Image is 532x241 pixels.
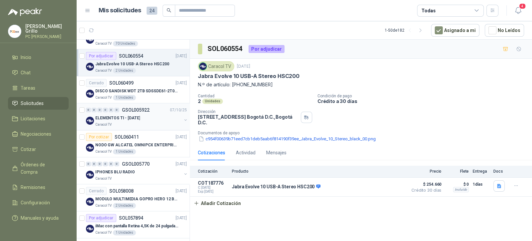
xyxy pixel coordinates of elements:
[95,68,112,73] p: Caracol TV
[95,169,135,175] p: IPHONES BLU RADIO
[86,108,91,112] div: 0
[103,162,108,166] div: 0
[198,190,228,194] span: Exp: [DATE]
[86,160,188,181] a: 0 0 0 0 0 0 GSOL005770[DATE] Company LogoIPHONES BLU RADIOCaracol TV
[176,134,187,140] p: [DATE]
[8,97,69,110] a: Solicitudes
[147,7,157,15] span: 24
[86,63,94,71] img: Company Logo
[317,98,529,104] p: Crédito a 30 días
[99,6,141,15] h1: Mis solicitudes
[95,41,112,46] p: Caracol TV
[86,117,94,125] img: Company Logo
[95,196,178,202] p: MODULO MULTIMEDIA GOPRO HERO 12 BLACK
[95,230,112,235] p: Caracol TV
[8,25,21,38] img: Company Logo
[232,169,404,174] p: Producto
[198,169,228,174] p: Cotización
[8,112,69,125] a: Licitaciones
[86,106,188,127] a: 0 0 0 0 0 0 GSOL00592207/10/25 Company LogoELEMENTOS TI - [DATE]Caracol TV
[266,149,286,156] div: Mensajes
[198,135,376,142] button: c954f00639b71eed7cb1deb5aab6f814190f39ee_Jabra_Evolve_10_Stereo_black_00.png
[236,149,256,156] div: Actividad
[86,162,91,166] div: 0
[198,73,299,80] p: Jabra Evolve 10 USB-A Stereo HSC200
[21,161,62,176] span: Órdenes de Compra
[25,35,69,39] p: PC [PERSON_NAME]
[445,169,469,174] p: Flete
[122,108,150,112] p: GSOL005922
[95,95,112,100] p: Caracol TV
[86,79,107,87] div: Cerrado
[122,162,150,166] p: GSOL005770
[249,45,284,53] div: Por adjudicar
[77,49,190,76] a: Por adjudicarSOL060554[DATE] Company LogoJabra Evolve 10 USB-A Stereo HSC200Caracol TV2 Unidades
[8,8,42,16] img: Logo peakr
[202,99,223,104] div: Unidades
[317,94,529,98] p: Condición de pago
[86,36,94,44] img: Company Logo
[198,109,298,114] p: Dirección
[167,8,171,13] span: search
[95,223,178,229] p: iMac con pantalla Retina 4,5K de 24 pulgadas M4
[493,169,507,174] p: Docs
[113,149,136,154] div: 1 Unidades
[92,108,97,112] div: 0
[86,171,94,179] img: Company Logo
[421,7,435,14] div: Todas
[21,84,35,92] span: Tareas
[113,203,136,208] div: 2 Unidades
[176,161,187,167] p: [DATE]
[408,188,441,192] span: Crédito 30 días
[21,100,44,107] span: Solicitudes
[408,169,441,174] p: Precio
[97,108,102,112] div: 0
[198,94,312,98] p: Cantidad
[198,131,529,135] p: Documentos de apoyo
[473,180,489,188] p: 1 días
[170,107,187,113] p: 07/10/25
[95,122,112,127] p: Caracol TV
[8,212,69,224] a: Manuales y ayuda
[8,66,69,79] a: Chat
[86,144,94,152] img: Company Logo
[431,24,479,37] button: Asignado a mi
[21,54,31,61] span: Inicio
[77,130,190,157] a: Por cotizarSOL060411[DATE] Company LogoNODO GW ALCATEL OMNIPCX ENTERPRISE SIPCaracol TV1 Unidades
[512,5,524,17] button: 4
[119,54,143,58] p: SOL060554
[485,24,524,37] button: No Leídos
[109,108,114,112] div: 0
[453,187,469,192] div: Incluido
[198,186,228,190] span: C: [DATE]
[176,53,187,59] p: [DATE]
[445,180,469,188] p: $ 0
[95,149,112,154] p: Caracol TV
[95,203,112,208] p: Caracol TV
[8,143,69,156] a: Cotizar
[8,158,69,178] a: Órdenes de Compra
[113,230,136,235] div: 1 Unidades
[190,197,245,210] button: Añadir Cotización
[237,63,250,70] p: [DATE]
[114,162,119,166] div: 0
[97,162,102,166] div: 0
[8,128,69,140] a: Negociaciones
[86,90,94,98] img: Company Logo
[385,25,426,36] div: 1 - 50 de 182
[103,108,108,112] div: 0
[114,108,119,112] div: 0
[86,187,107,195] div: Cerrado
[21,69,31,76] span: Chat
[21,146,36,153] span: Cotizar
[95,142,178,148] p: NODO GW ALCATEL OMNIPCX ENTERPRISE SIP
[21,214,59,222] span: Manuales y ayuda
[8,51,69,64] a: Inicio
[198,180,228,186] p: COT187776
[198,81,524,88] p: N.º de artículo: [PHONE_NUMBER]
[519,3,526,9] span: 4
[25,24,69,33] p: [PERSON_NAME] Grillo
[109,189,134,193] p: SOL058008
[21,115,45,122] span: Licitaciones
[113,95,136,100] div: 1 Unidades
